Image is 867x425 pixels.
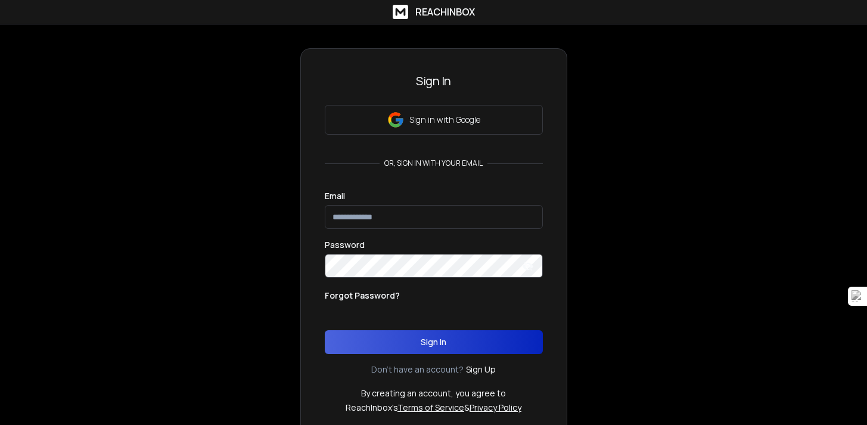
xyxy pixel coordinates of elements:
button: Sign In [325,330,543,354]
p: Forgot Password? [325,290,400,302]
p: Sign in with Google [409,114,480,126]
a: ReachInbox [393,5,475,19]
button: Sign in with Google [325,105,543,135]
label: Email [325,192,345,200]
h3: Sign In [325,73,543,89]
p: or, sign in with your email [380,159,487,168]
p: By creating an account, you agree to [361,387,506,399]
p: Don't have an account? [371,364,464,376]
a: Sign Up [466,364,496,376]
a: Terms of Service [397,402,464,413]
p: ReachInbox's & [346,402,521,414]
h1: ReachInbox [415,5,475,19]
a: Privacy Policy [470,402,521,413]
label: Password [325,241,365,249]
